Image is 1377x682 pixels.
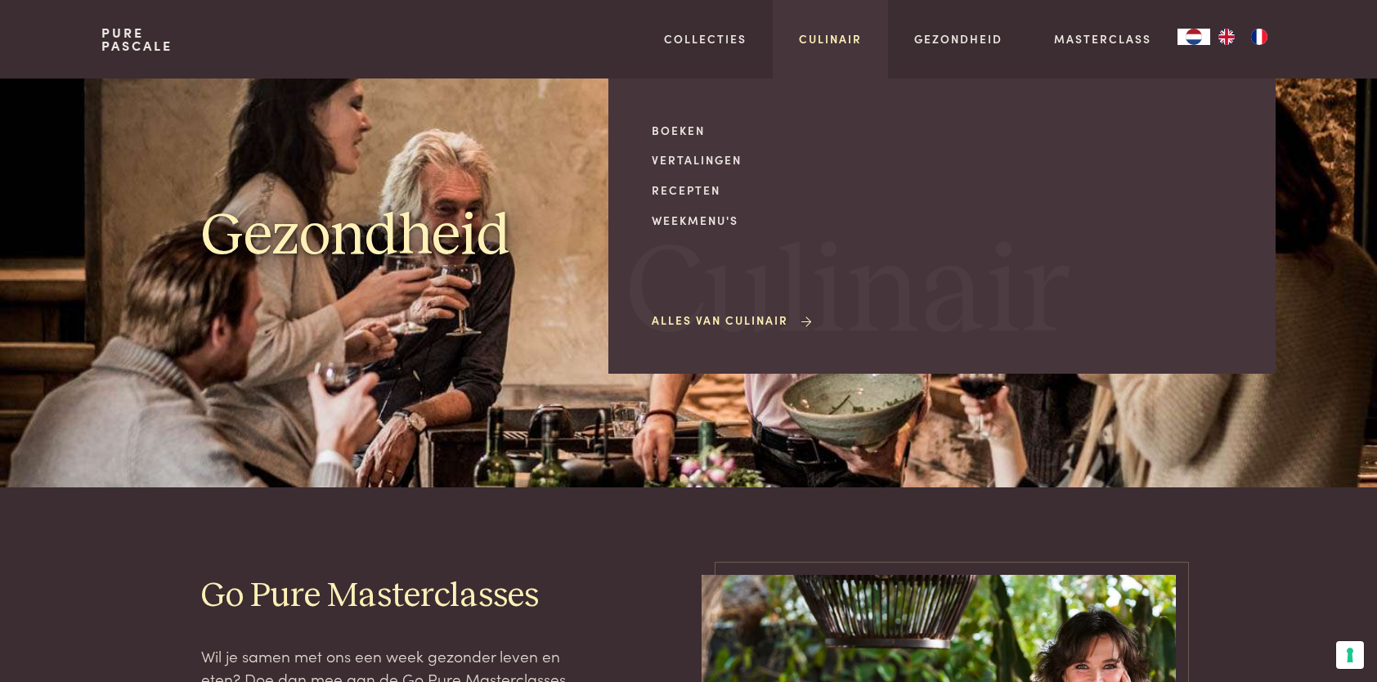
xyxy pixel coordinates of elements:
a: Collecties [664,30,747,47]
h2: Go Pure Masterclasses [201,575,576,618]
a: FR [1243,29,1276,45]
a: Masterclass [1054,30,1151,47]
div: Language [1177,29,1210,45]
a: Boeken [652,122,929,139]
a: Alles van Culinair [652,312,814,329]
a: Gezondheid [914,30,1002,47]
a: NL [1177,29,1210,45]
a: Recepten [652,182,929,199]
a: PurePascale [101,26,173,52]
a: Weekmenu's [652,212,929,229]
a: Vertalingen [652,151,929,168]
span: Culinair [626,231,1070,357]
a: EN [1210,29,1243,45]
aside: Language selected: Nederlands [1177,29,1276,45]
h1: Gezondheid [201,200,675,273]
a: Culinair [799,30,862,47]
button: Uw voorkeuren voor toestemming voor trackingtechnologieën [1336,641,1364,669]
ul: Language list [1210,29,1276,45]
